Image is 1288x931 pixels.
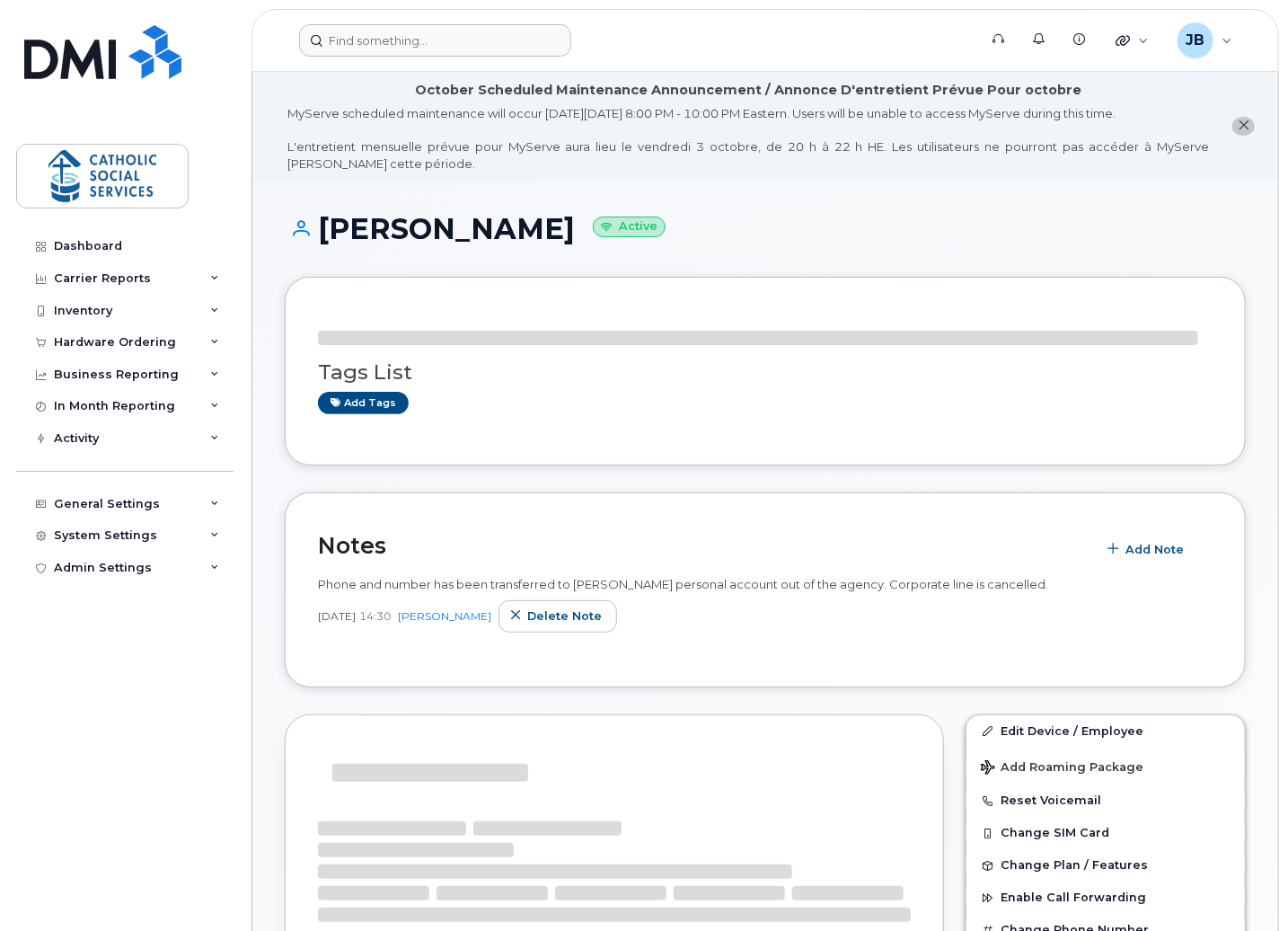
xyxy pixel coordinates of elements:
[527,607,602,625] span: Delete note
[966,882,1245,914] button: Enable Call Forwarding
[1232,117,1255,136] button: close notification
[359,608,391,624] span: 14:30
[318,532,1088,559] h2: Notes
[415,81,1081,100] div: October Scheduled Maintenance Announcement / Annonce D'entretient Prévue Pour octobre
[966,748,1245,785] button: Add Roaming Package
[1001,891,1146,905] span: Enable Call Forwarding
[966,785,1245,817] button: Reset Voicemail
[981,760,1143,777] span: Add Roaming Package
[593,217,666,237] small: Active
[318,608,356,624] span: [DATE]
[966,849,1245,882] button: Change Plan / Features
[287,105,1209,172] div: MyServe scheduled maintenance will occur [DATE][DATE] 8:00 PM - 10:00 PM Eastern. Users will be u...
[318,361,1213,384] h3: Tags List
[318,392,409,414] a: Add tags
[398,609,491,623] a: [PERSON_NAME]
[318,577,1048,591] span: Phone and number has been transferred to [PERSON_NAME] personal account out of the agency. Corpor...
[285,213,1246,244] h1: [PERSON_NAME]
[966,715,1245,748] a: Edit Device / Employee
[498,600,617,633] button: Delete note
[1097,533,1199,565] button: Add Note
[1001,859,1148,873] span: Change Plan / Features
[966,817,1245,849] button: Change SIM Card
[1125,541,1184,558] span: Add Note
